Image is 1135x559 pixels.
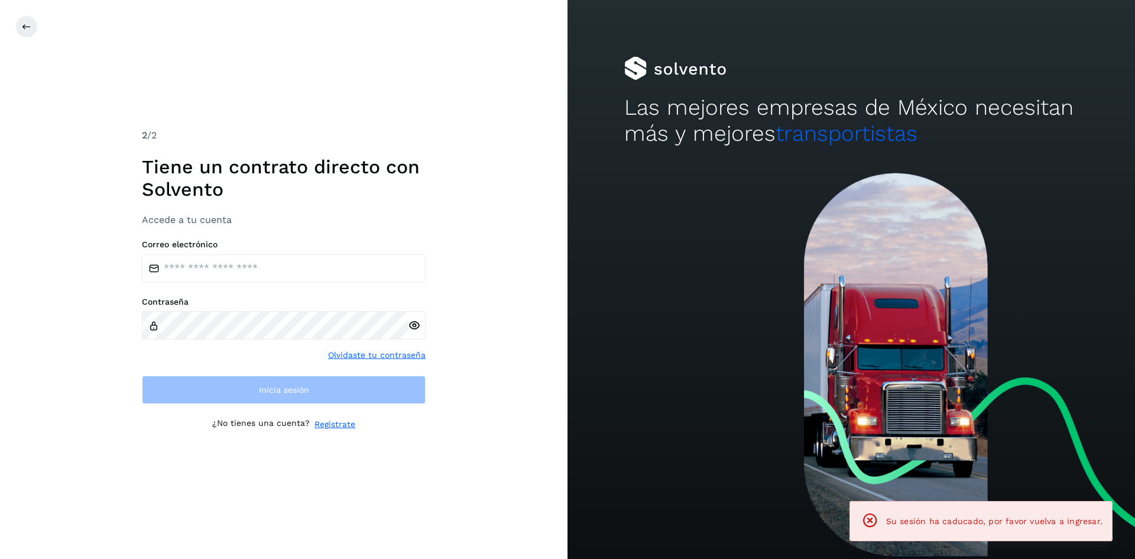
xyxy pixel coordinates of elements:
button: Inicia sesión [142,376,426,404]
h1: Tiene un contrato directo con Solvento [142,156,426,201]
span: Inicia sesión [259,386,309,394]
p: ¿No tienes una cuenta? [212,418,310,431]
a: Olvidaste tu contraseña [328,349,426,361]
div: /2 [142,128,426,143]
span: Su sesión ha caducado, por favor vuelva a ingresar. [886,516,1102,526]
h3: Accede a tu cuenta [142,214,426,225]
span: 2 [142,130,147,141]
a: Regístrate [314,418,355,431]
label: Contraseña [142,297,426,307]
label: Correo electrónico [142,240,426,250]
h2: Las mejores empresas de México necesitan más y mejores [624,95,1078,147]
span: transportistas [776,121,917,146]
